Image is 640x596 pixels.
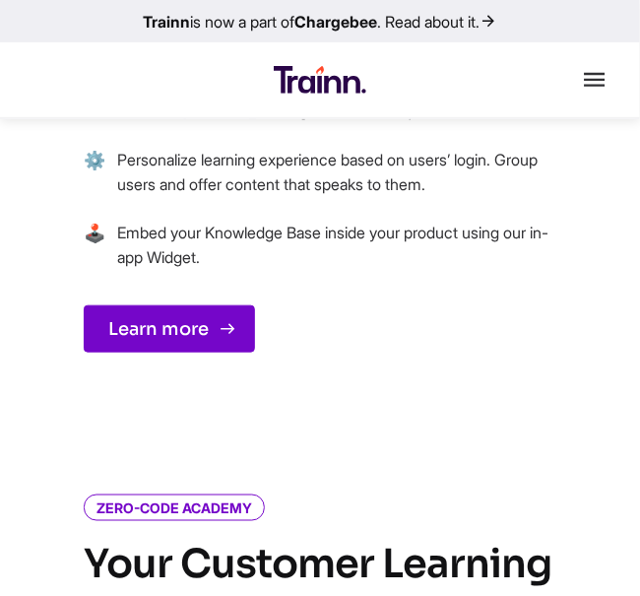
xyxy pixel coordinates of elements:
b: Trainn [143,12,190,32]
span: → [84,148,105,221]
img: Trainn Logo [274,66,365,94]
b: Chargebee [294,12,377,32]
a: Learn more [84,305,255,353]
span: → [84,221,105,294]
i: ZERO-CODE ACADEMY [84,495,265,521]
iframe: Chat Widget [542,501,640,596]
p: Embed your Knowledge Base inside your product using our in-app Widget. [117,221,556,270]
p: Personalize learning experience based on users’ login. Group users and offer content that speaks ... [117,148,556,197]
